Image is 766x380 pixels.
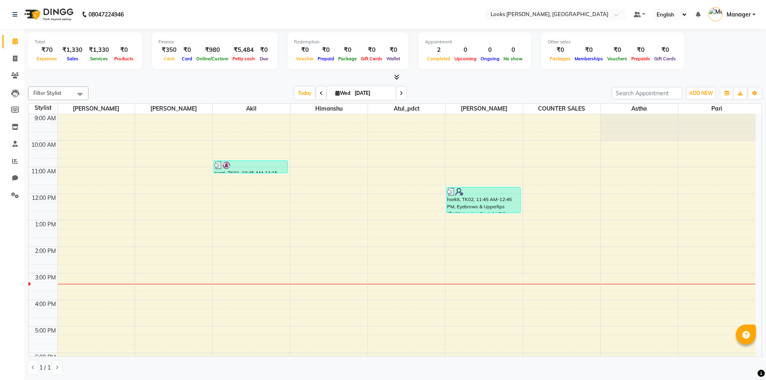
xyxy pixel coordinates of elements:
[601,104,678,114] span: Astha
[687,88,715,99] button: ADD NEW
[425,45,452,55] div: 2
[573,45,605,55] div: ₹0
[33,273,58,282] div: 3:00 PM
[501,45,525,55] div: 0
[33,327,58,335] div: 5:00 PM
[258,56,270,62] span: Due
[384,45,402,55] div: ₹0
[194,56,230,62] span: Online/Custom
[88,56,110,62] span: Services
[58,104,135,114] span: [PERSON_NAME]
[452,45,478,55] div: 0
[478,56,501,62] span: Ongoing
[86,45,112,55] div: ₹1,330
[336,45,359,55] div: ₹0
[689,90,713,96] span: ADD NEW
[732,348,758,372] iframe: chat widget
[33,300,58,308] div: 4:00 PM
[446,104,523,114] span: [PERSON_NAME]
[425,39,525,45] div: Appointment
[452,56,478,62] span: Upcoming
[30,167,58,176] div: 11:00 AM
[727,10,751,19] span: Manager
[112,56,136,62] span: Products
[35,39,136,45] div: Total
[523,104,600,114] span: COUNTER SALES
[35,45,59,55] div: ₹70
[59,45,86,55] div: ₹1,330
[88,3,124,26] b: 08047224946
[39,364,51,372] span: 1 / 1
[478,45,501,55] div: 0
[162,56,177,62] span: Cash
[257,45,271,55] div: ₹0
[112,45,136,55] div: ₹0
[180,56,194,62] span: Card
[213,104,290,114] span: Akil
[652,56,678,62] span: Gift Cards
[33,114,58,123] div: 9:00 AM
[384,56,402,62] span: Wallet
[352,87,392,99] input: 2025-09-03
[333,90,352,96] span: Wed
[30,141,58,149] div: 10:00 AM
[33,247,58,255] div: 2:00 PM
[158,45,180,55] div: ₹350
[612,87,682,99] input: Search Appointment
[316,56,336,62] span: Prepaid
[135,104,212,114] span: [PERSON_NAME]
[368,104,445,114] span: Atul_pdct
[290,104,368,114] span: Himanshu
[230,45,257,55] div: ₹5,484
[158,39,271,45] div: Finance
[230,56,257,62] span: Petty cash
[605,56,629,62] span: Vouchers
[65,56,80,62] span: Sales
[548,45,573,55] div: ₹0
[35,56,59,62] span: Expenses
[30,194,58,202] div: 12:00 PM
[447,187,520,213] div: harkit, TK02, 11:45 AM-12:45 PM, Eyebrows & Upperlips (₹100),Ironing Straight(F)* (₹450)
[548,56,573,62] span: Packages
[214,161,288,173] div: suraj, TK01, 10:45 AM-11:15 AM, Stylist Cut(M)
[605,45,629,55] div: ₹0
[573,56,605,62] span: Memberships
[21,3,76,26] img: logo
[294,39,402,45] div: Redemption
[652,45,678,55] div: ₹0
[33,353,58,362] div: 6:00 PM
[501,56,525,62] span: No show
[295,87,315,99] span: Today
[629,56,652,62] span: Prepaids
[359,56,384,62] span: Gift Cards
[678,104,756,114] span: Pari
[336,56,359,62] span: Package
[294,45,316,55] div: ₹0
[33,90,62,96] span: Filter Stylist
[294,56,316,62] span: Voucher
[33,220,58,229] div: 1:00 PM
[194,45,230,55] div: ₹980
[29,104,58,112] div: Stylist
[359,45,384,55] div: ₹0
[629,45,652,55] div: ₹0
[425,56,452,62] span: Completed
[548,39,678,45] div: Other sales
[708,7,723,21] img: Manager
[180,45,194,55] div: ₹0
[316,45,336,55] div: ₹0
